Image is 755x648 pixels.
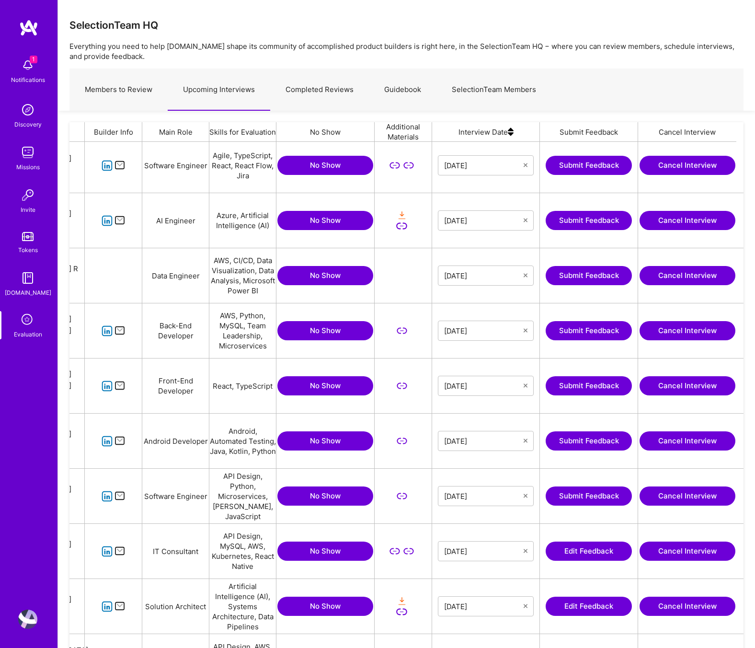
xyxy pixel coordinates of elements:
div: No Show [276,122,375,141]
i: icon linkedIn [102,160,113,171]
div: AI Engineer [142,193,209,248]
div: Data Engineer [142,248,209,303]
button: Submit Feedback [546,156,632,175]
i: icon Mail [114,601,126,612]
div: Builder Info [85,122,142,141]
img: bell [18,56,37,75]
button: Submit Feedback [546,211,632,230]
div: API Design, MySQL, AWS, Kubernetes, React Native [209,524,276,579]
a: Submit Feedback [546,321,632,340]
button: Edit Feedback [546,597,632,616]
a: SelectionTeam Members [436,69,551,111]
a: Edit Feedback [546,542,632,561]
i: icon Mail [114,215,126,226]
button: Submit Feedback [546,486,632,506]
i: icon Mail [114,160,126,171]
i: icon LinkSecondary [403,546,414,557]
div: Artificial Intelligence (AI), Systems Architecture, Data Pipelines [209,579,276,634]
i: icon OrangeDownload [396,596,407,607]
a: Submit Feedback [546,376,632,395]
div: Agile, TypeScript, React, React Flow, Jira [209,138,276,193]
div: Solution Architect [142,579,209,634]
div: API Design, Python, Microservices, [PERSON_NAME], JavaScript [209,469,276,523]
i: icon LinkSecondary [396,325,407,336]
div: Azure, Artificial Intelligence (AI) [209,193,276,248]
div: [DOMAIN_NAME] [5,288,51,298]
img: guide book [18,268,37,288]
img: tokens [22,232,34,241]
div: Software Engineer [142,469,209,523]
button: Cancel Interview [640,266,735,285]
div: Tokens [18,245,38,255]
button: No Show [277,321,373,340]
div: Front-End Developer [142,359,209,413]
p: Everything you need to help [DOMAIN_NAME] shape its community of accomplished product builders is... [69,41,744,61]
i: icon OrangeDownload [396,210,407,221]
a: Upcoming Interviews [168,69,270,111]
div: Android, Automated Testing, Java, Kotlin, Python [209,414,276,468]
img: sort [508,122,514,141]
button: No Show [277,597,373,616]
button: No Show [277,211,373,230]
i: icon LinkSecondary [396,381,407,392]
button: No Show [277,431,373,451]
i: icon linkedIn [102,601,113,612]
div: AWS, CI/CD, Data Visualization, Data Analysis, Microsoft Power BI [209,248,276,303]
i: icon linkedIn [102,325,113,336]
button: Cancel Interview [640,321,735,340]
i: icon LinkSecondary [403,160,414,171]
button: Cancel Interview [640,211,735,230]
i: icon LinkSecondary [389,160,400,171]
input: Select Date... [444,326,524,336]
button: Cancel Interview [640,156,735,175]
i: icon Mail [114,381,126,392]
i: icon linkedIn [102,546,113,557]
button: No Show [277,542,373,561]
button: No Show [277,376,373,395]
input: Select Date... [444,546,524,556]
input: Select Date... [444,381,524,391]
a: User Avatar [16,610,40,629]
img: logo [19,19,38,36]
input: Select Date... [444,602,524,611]
i: icon Mail [114,546,126,557]
div: Back-End Developer [142,303,209,358]
button: Cancel Interview [640,431,735,451]
i: icon Mail [114,436,126,447]
img: teamwork [18,143,37,162]
div: IT Consultant [142,524,209,579]
i: icon LinkSecondary [396,220,407,231]
input: Select Date... [444,216,524,225]
button: Cancel Interview [640,542,735,561]
button: Submit Feedback [546,431,632,451]
button: Cancel Interview [640,486,735,506]
div: Interview Date [432,122,540,141]
div: Main Role [142,122,209,141]
input: Select Date... [444,436,524,446]
div: AWS, Python, MySQL, Team Leadership, Microservices [209,303,276,358]
div: Android Developer [142,414,209,468]
button: No Show [277,266,373,285]
a: Guidebook [369,69,436,111]
button: Cancel Interview [640,376,735,395]
img: User Avatar [18,610,37,629]
div: Evaluation [14,329,42,339]
i: icon LinkSecondary [396,606,407,617]
a: Completed Reviews [270,69,369,111]
i: icon linkedIn [102,491,113,502]
div: Submit Feedback [540,122,638,141]
div: Invite [21,205,35,215]
div: React, TypeScript [209,359,276,413]
div: Missions [16,162,40,172]
i: icon linkedIn [102,381,113,392]
i: icon Mail [114,325,126,336]
i: icon linkedIn [102,436,113,447]
div: Cancel Interview [638,122,736,141]
div: Software Engineer [142,138,209,193]
button: Submit Feedback [546,266,632,285]
div: Skills for Evaluation [209,122,276,141]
